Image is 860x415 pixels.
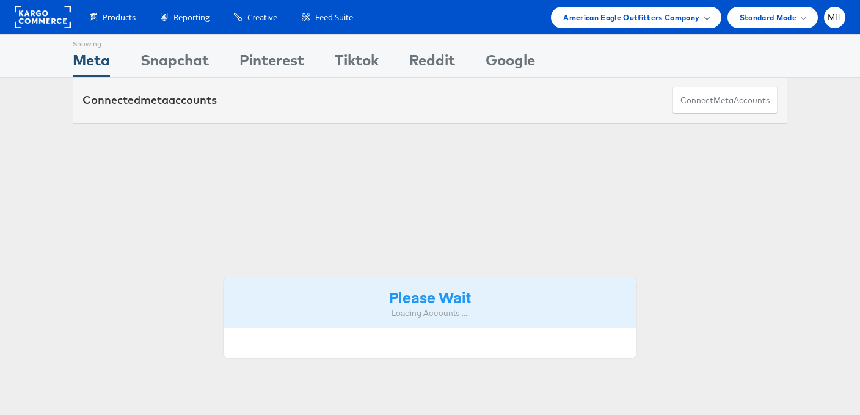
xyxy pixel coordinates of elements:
[828,13,842,21] span: MH
[173,12,210,23] span: Reporting
[239,50,304,77] div: Pinterest
[486,50,535,77] div: Google
[335,50,379,77] div: Tiktok
[409,50,455,77] div: Reddit
[73,50,110,77] div: Meta
[247,12,277,23] span: Creative
[389,287,471,307] strong: Please Wait
[82,92,217,108] div: Connected accounts
[140,50,209,77] div: Snapchat
[315,12,353,23] span: Feed Suite
[73,35,110,50] div: Showing
[140,93,169,107] span: meta
[713,95,734,106] span: meta
[740,11,796,24] span: Standard Mode
[672,87,778,114] button: ConnectmetaAccounts
[103,12,136,23] span: Products
[233,307,627,319] div: Loading Accounts ....
[563,11,699,24] span: American Eagle Outfitters Company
